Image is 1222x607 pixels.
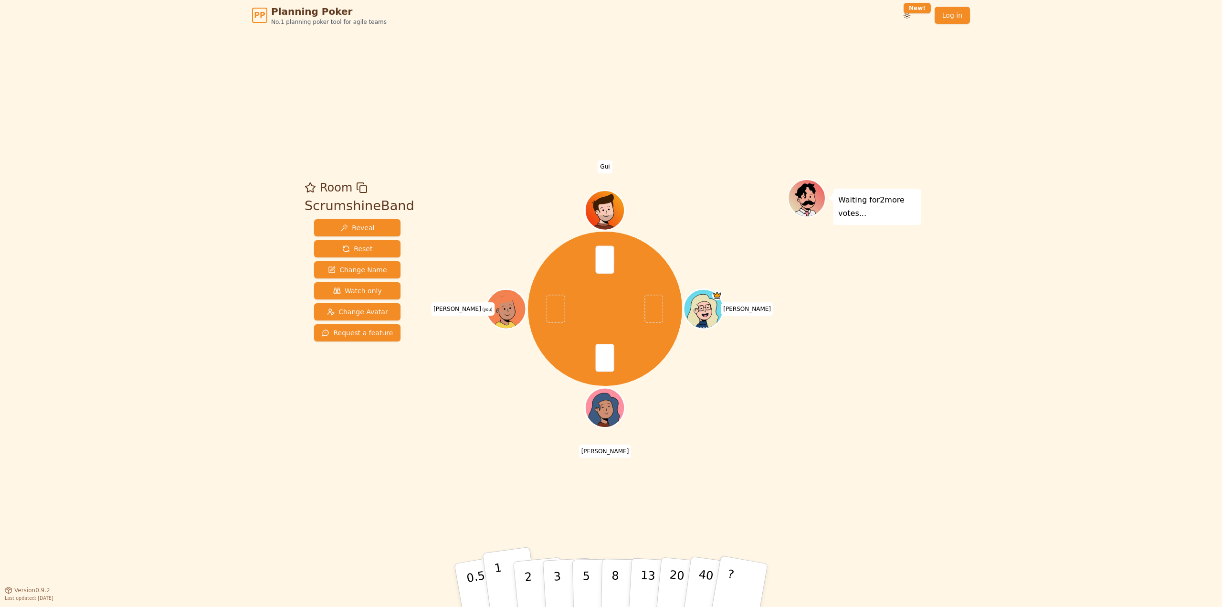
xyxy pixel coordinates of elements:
[935,7,970,24] a: Log in
[342,244,372,254] span: Reset
[598,160,612,173] span: Click to change your name
[314,324,400,341] button: Request a feature
[5,586,50,594] button: Version0.9.2
[314,282,400,299] button: Watch only
[305,179,316,196] button: Add as favourite
[320,179,352,196] span: Room
[898,7,916,24] button: New!
[333,286,382,296] span: Watch only
[314,240,400,257] button: Reset
[721,302,773,316] span: Click to change your name
[328,265,387,275] span: Change Name
[14,586,50,594] span: Version 0.9.2
[488,290,525,328] button: Click to change your avatar
[904,3,931,13] div: New!
[271,18,387,26] span: No.1 planning poker tool for agile teams
[327,307,388,317] span: Change Avatar
[340,223,374,233] span: Reveal
[431,302,495,316] span: Click to change your name
[579,444,632,458] span: Click to change your name
[252,5,387,26] a: PPPlanning PokerNo.1 planning poker tool for agile teams
[314,303,400,320] button: Change Avatar
[314,261,400,278] button: Change Name
[314,219,400,236] button: Reveal
[254,10,265,21] span: PP
[271,5,387,18] span: Planning Poker
[322,328,393,338] span: Request a feature
[712,290,722,300] span: Susset SM is the host
[838,193,916,220] p: Waiting for 2 more votes...
[305,196,414,216] div: ScrumshineBand
[5,596,53,601] span: Last updated: [DATE]
[481,308,493,312] span: (you)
